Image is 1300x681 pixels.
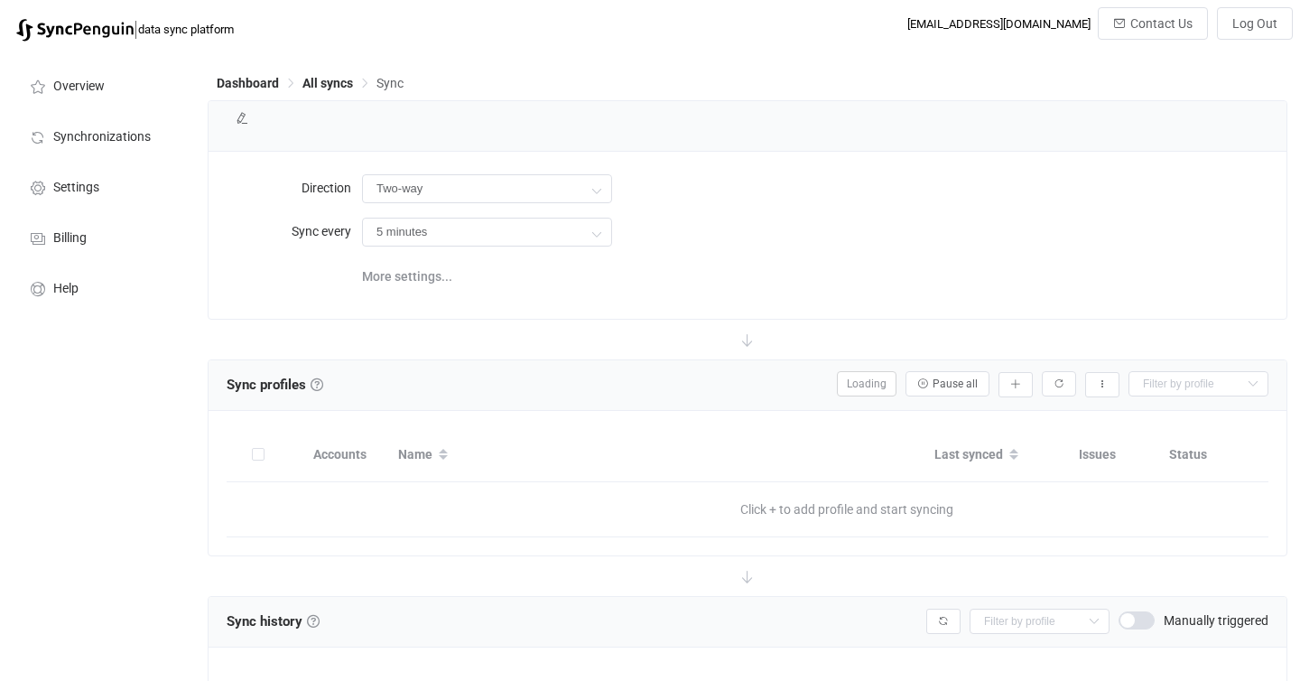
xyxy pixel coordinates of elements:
a: Help [9,262,190,313]
span: data sync platform [138,23,234,36]
a: Overview [9,60,190,110]
span: Contact Us [1130,16,1193,31]
div: [EMAIL_ADDRESS][DOMAIN_NAME] [907,17,1091,31]
span: Help [53,282,79,296]
span: Synchronizations [53,130,151,145]
span: All syncs [302,76,353,90]
a: |data sync platform [16,16,234,42]
span: | [134,16,138,42]
span: Sync [376,76,404,90]
div: Breadcrumb [217,77,404,89]
span: Billing [53,231,87,246]
span: Dashboard [217,76,279,90]
a: Synchronizations [9,110,190,161]
a: Billing [9,211,190,262]
span: Settings [53,181,99,195]
a: Settings [9,161,190,211]
img: syncpenguin.svg [16,19,134,42]
button: Log Out [1217,7,1293,40]
span: Overview [53,79,105,94]
button: Contact Us [1098,7,1208,40]
span: Log Out [1232,16,1277,31]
